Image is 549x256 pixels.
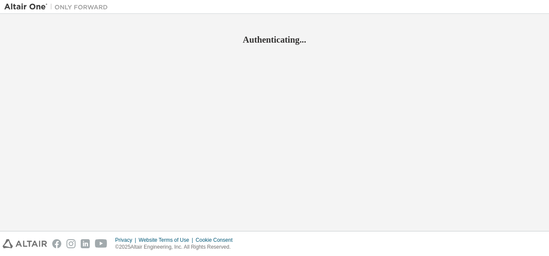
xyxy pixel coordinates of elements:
div: Cookie Consent [196,237,237,244]
img: Altair One [4,3,112,11]
div: Website Terms of Use [139,237,196,244]
h2: Authenticating... [4,34,545,45]
img: youtube.svg [95,239,107,248]
img: facebook.svg [52,239,61,248]
img: linkedin.svg [81,239,90,248]
div: Privacy [115,237,139,244]
p: © 2025 Altair Engineering, Inc. All Rights Reserved. [115,244,238,251]
img: altair_logo.svg [3,239,47,248]
img: instagram.svg [66,239,76,248]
